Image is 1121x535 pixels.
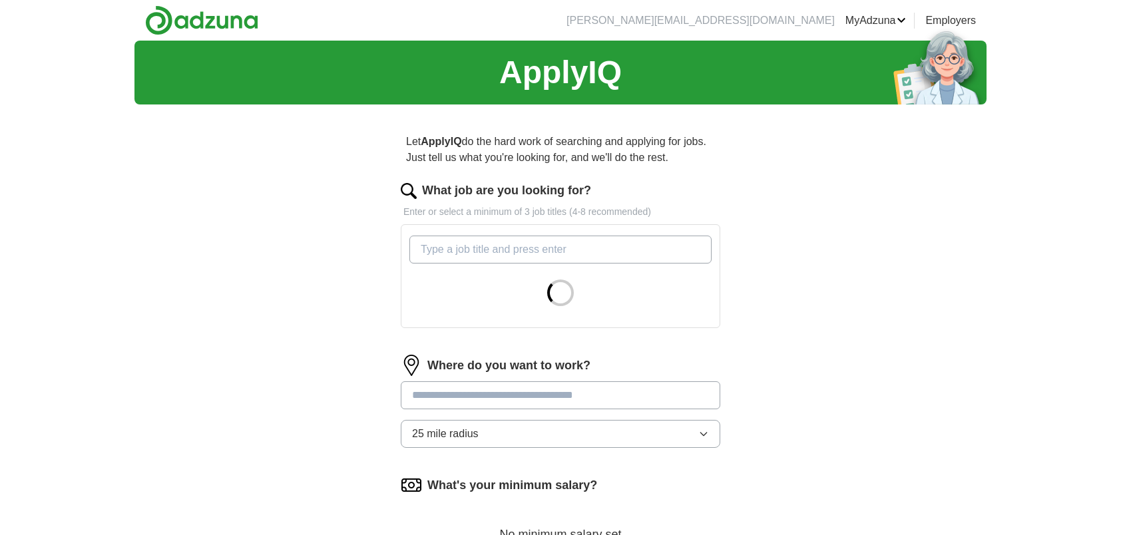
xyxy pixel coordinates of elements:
label: What job are you looking for? [422,182,591,200]
img: salary.png [401,474,422,496]
h1: ApplyIQ [499,49,622,96]
label: What's your minimum salary? [427,476,597,494]
a: MyAdzuna [845,13,907,29]
a: Employers [925,13,976,29]
img: location.png [401,355,422,376]
label: Where do you want to work? [427,357,590,375]
span: 25 mile radius [412,426,479,442]
li: [PERSON_NAME][EMAIL_ADDRESS][DOMAIN_NAME] [566,13,835,29]
input: Type a job title and press enter [409,236,712,264]
strong: ApplyIQ [421,136,461,147]
p: Enter or select a minimum of 3 job titles (4-8 recommended) [401,205,720,219]
img: Adzuna logo [145,5,258,35]
img: search.png [401,183,417,199]
p: Let do the hard work of searching and applying for jobs. Just tell us what you're looking for, an... [401,128,720,171]
button: 25 mile radius [401,420,720,448]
